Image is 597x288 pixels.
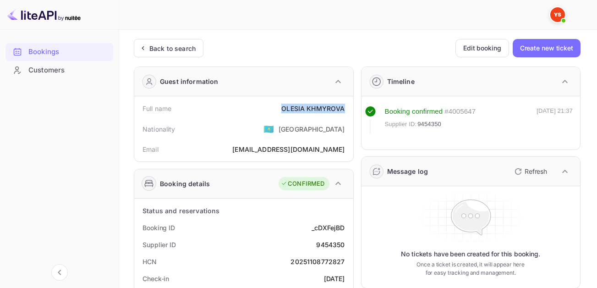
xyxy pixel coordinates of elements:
div: Back to search [149,44,196,53]
a: Bookings [5,43,113,60]
span: United States [263,121,274,137]
div: Booking ID [142,223,175,233]
button: Create new ticket [513,39,581,57]
div: OLESIA KHMYROVA [281,104,345,113]
div: Check-in [142,274,169,283]
div: 20251108772827 [290,257,345,266]
button: Edit booking [455,39,509,57]
a: Customers [5,61,113,78]
div: CONFIRMED [281,179,324,188]
div: [DATE] 21:37 [537,106,573,133]
div: Customers [5,61,113,79]
button: Collapse navigation [51,264,68,281]
div: Bookings [28,47,109,57]
div: Booking details [160,179,210,188]
div: Customers [28,65,109,76]
div: Booking confirmed [385,106,443,117]
div: Timeline [387,77,415,86]
div: Supplier ID [142,240,176,249]
p: No tickets have been created for this booking. [401,249,540,259]
div: Message log [387,166,428,176]
p: Once a ticket is created, it will appear here for easy tracking and management. [412,260,529,277]
div: [EMAIL_ADDRESS][DOMAIN_NAME] [232,144,345,154]
div: Bookings [5,43,113,61]
button: Refresh [509,164,551,179]
div: Status and reservations [142,206,219,216]
div: Email [142,144,159,154]
div: 9454350 [316,240,345,249]
div: [GEOGRAPHIC_DATA] [279,124,345,134]
p: Refresh [525,166,547,176]
div: _cDXFejBD [312,223,345,233]
span: 9454350 [417,120,441,129]
div: Full name [142,104,171,113]
div: Guest information [160,77,219,86]
span: Supplier ID: [385,120,417,129]
img: LiteAPI logo [7,7,81,22]
div: [DATE] [324,274,345,283]
div: Nationality [142,124,175,134]
div: HCN [142,257,157,266]
div: # 4005647 [444,106,476,117]
img: Yandex Support [550,7,565,22]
